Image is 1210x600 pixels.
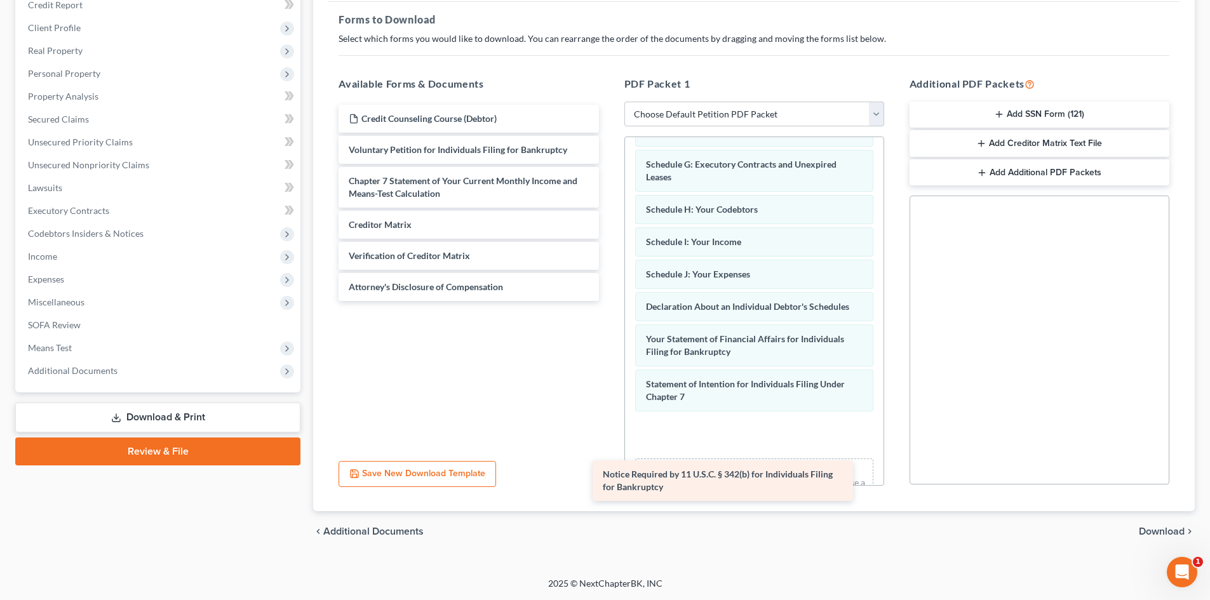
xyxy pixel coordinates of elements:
span: Property Analysis [28,91,98,102]
a: Lawsuits [18,177,300,199]
span: Means Test [28,342,72,353]
span: Additional Documents [323,526,424,537]
span: Client Profile [28,22,81,33]
span: SOFA Review [28,319,81,330]
span: Voluntary Petition for Individuals Filing for Bankruptcy [349,144,567,155]
span: Download [1139,526,1185,537]
div: Drag-and-drop in any documents from the left. These will be merged into the Petition PDF Packet. ... [635,458,873,506]
span: Statement of Intention for Individuals Filing Under Chapter 7 [646,378,845,402]
span: Additional Documents [28,365,118,376]
span: Notice Required by 11 U.S.C. § 342(b) for Individuals Filing for Bankruptcy [603,469,833,492]
a: Executory Contracts [18,199,300,222]
a: Unsecured Priority Claims [18,131,300,154]
span: Verification of Creditor Matrix [349,250,470,261]
span: Expenses [28,274,64,284]
span: Chapter 7 Statement of Your Current Monthly Income and Means-Test Calculation [349,175,577,199]
button: Download chevron_right [1139,526,1195,537]
h5: PDF Packet 1 [624,76,884,91]
span: Lawsuits [28,182,62,193]
span: Secured Claims [28,114,89,124]
iframe: Intercom live chat [1167,557,1197,587]
a: SOFA Review [18,314,300,337]
span: Personal Property [28,68,100,79]
span: Creditor Matrix [349,219,412,230]
a: Download & Print [15,403,300,432]
span: Income [28,251,57,262]
span: Miscellaneous [28,297,84,307]
span: Schedule J: Your Expenses [646,269,750,279]
a: Unsecured Nonpriority Claims [18,154,300,177]
h5: Forms to Download [339,12,1169,27]
span: Attorney's Disclosure of Compensation [349,281,503,292]
a: Review & File [15,437,300,465]
button: Add Creditor Matrix Text File [910,130,1169,157]
span: Credit Counseling Course (Debtor) [361,113,497,124]
span: Real Property [28,45,83,56]
a: Secured Claims [18,108,300,131]
h5: Additional PDF Packets [910,76,1169,91]
a: Property Analysis [18,85,300,108]
p: Select which forms you would like to download. You can rearrange the order of the documents by dr... [339,32,1169,45]
span: Unsecured Priority Claims [28,137,133,147]
span: Your Statement of Financial Affairs for Individuals Filing for Bankruptcy [646,333,844,357]
h5: Available Forms & Documents [339,76,598,91]
span: Schedule H: Your Codebtors [646,204,758,215]
span: Codebtors Insiders & Notices [28,228,144,239]
span: 1 [1193,557,1203,567]
i: chevron_left [313,526,323,537]
i: chevron_right [1185,526,1195,537]
a: chevron_left Additional Documents [313,526,424,537]
span: Schedule I: Your Income [646,236,741,247]
button: Save New Download Template [339,461,496,488]
span: Unsecured Nonpriority Claims [28,159,149,170]
span: Declaration About an Individual Debtor's Schedules [646,301,849,312]
button: Add Additional PDF Packets [910,159,1169,186]
button: Add SSN Form (121) [910,102,1169,128]
span: Schedule G: Executory Contracts and Unexpired Leases [646,159,837,182]
span: Executory Contracts [28,205,109,216]
div: 2025 © NextChapterBK, INC [243,577,967,600]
